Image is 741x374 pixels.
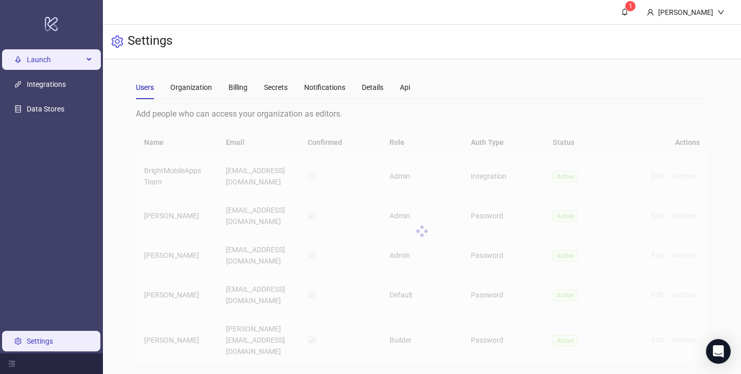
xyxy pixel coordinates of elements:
[136,82,154,93] div: Users
[128,33,172,50] h3: Settings
[717,9,725,16] span: down
[362,82,383,93] div: Details
[27,105,64,113] a: Data Stores
[647,9,654,16] span: user
[228,82,248,93] div: Billing
[170,82,212,93] div: Organization
[621,8,628,15] span: bell
[27,80,66,88] a: Integrations
[629,3,632,10] span: 1
[264,82,288,93] div: Secrets
[8,360,15,367] span: menu-fold
[706,339,731,364] div: Open Intercom Messenger
[14,56,22,63] span: rocket
[27,49,83,70] span: Launch
[136,107,709,120] div: Add people who can access your organization as editors.
[654,7,717,18] div: [PERSON_NAME]
[111,35,123,48] span: setting
[625,1,636,11] sup: 1
[400,82,410,93] div: Api
[27,337,53,345] a: Settings
[304,82,345,93] div: Notifications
